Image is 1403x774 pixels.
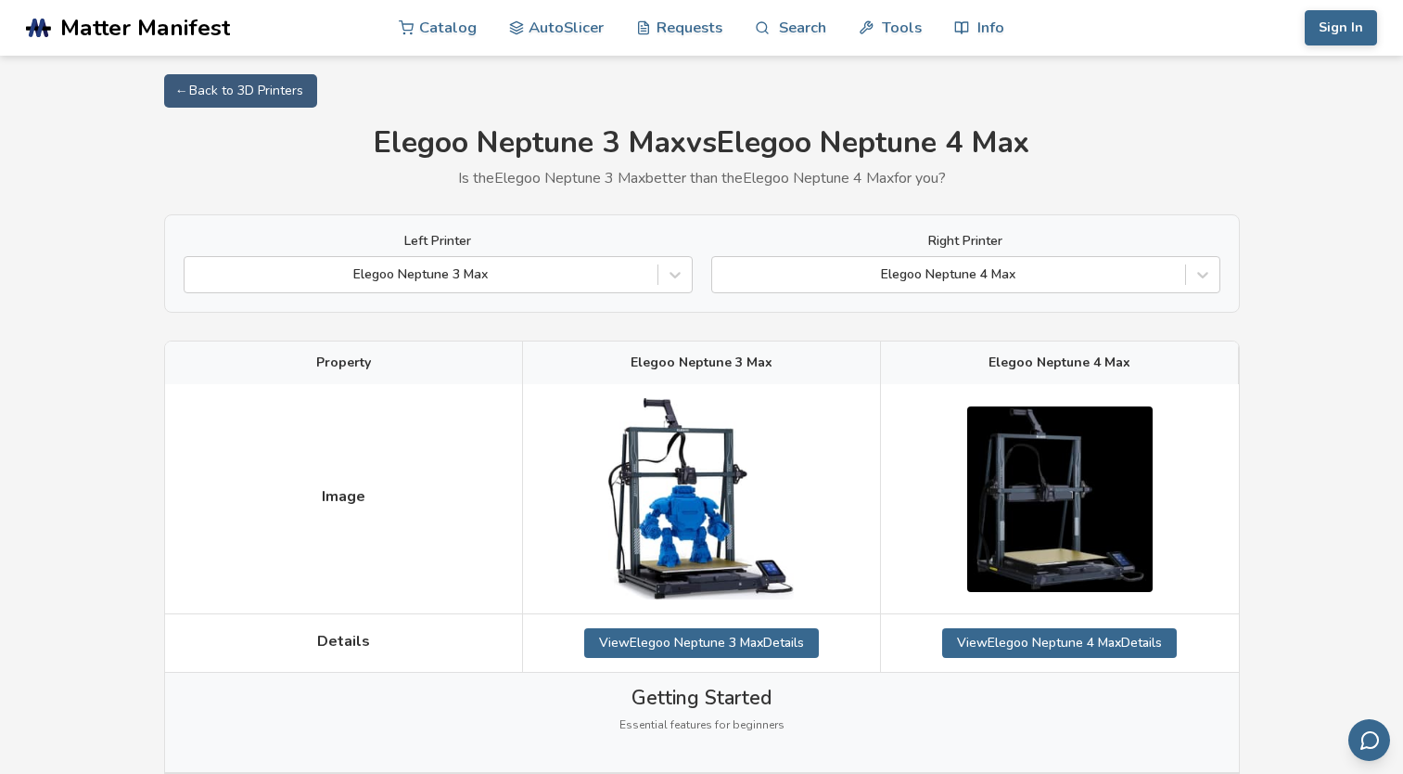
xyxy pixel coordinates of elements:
[711,234,1220,249] label: Right Printer
[1305,10,1377,45] button: Sign In
[942,628,1177,658] a: ViewElegoo Neptune 4 MaxDetails
[988,355,1130,370] span: Elegoo Neptune 4 Max
[164,126,1240,161] h1: Elegoo Neptune 3 Max vs Elegoo Neptune 4 Max
[164,170,1240,187] p: Is the Elegoo Neptune 3 Max better than the Elegoo Neptune 4 Max for you?
[164,74,317,108] a: ← Back to 3D Printers
[322,488,365,505] span: Image
[631,687,772,709] span: Getting Started
[316,355,371,370] span: Property
[184,234,693,249] label: Left Printer
[619,719,784,732] span: Essential features for beginners
[721,267,725,282] input: Elegoo Neptune 4 Max
[967,406,1153,592] img: Elegoo Neptune 4 Max
[608,398,794,599] img: Elegoo Neptune 3 Max
[1348,719,1390,761] button: Send feedback via email
[317,633,370,650] span: Details
[194,267,198,282] input: Elegoo Neptune 3 Max
[631,355,772,370] span: Elegoo Neptune 3 Max
[584,628,819,658] a: ViewElegoo Neptune 3 MaxDetails
[60,15,230,41] span: Matter Manifest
